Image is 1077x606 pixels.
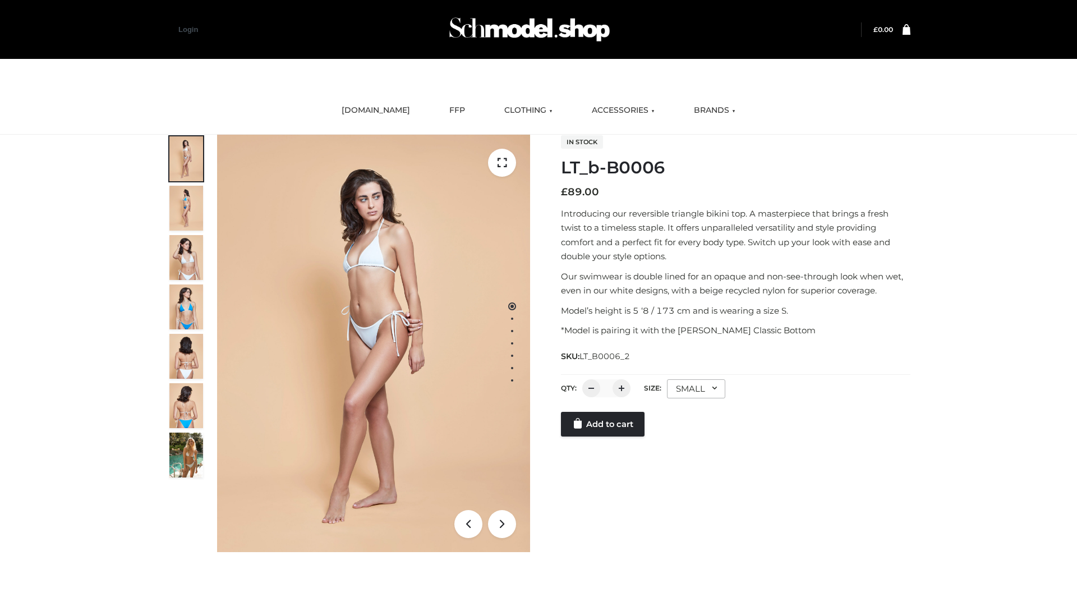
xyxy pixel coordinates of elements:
[644,384,661,392] label: Size:
[561,186,568,198] span: £
[217,135,530,552] img: LT_b-B0006
[561,135,603,149] span: In stock
[169,334,203,379] img: ArielClassicBikiniTop_CloudNine_AzureSky_OW114ECO_7-scaled.jpg
[561,206,910,264] p: Introducing our reversible triangle bikini top. A masterpiece that brings a fresh twist to a time...
[333,98,418,123] a: [DOMAIN_NAME]
[583,98,663,123] a: ACCESSORIES
[561,323,910,338] p: *Model is pairing it with the [PERSON_NAME] Classic Bottom
[169,235,203,280] img: ArielClassicBikiniTop_CloudNine_AzureSky_OW114ECO_3-scaled.jpg
[873,25,878,34] span: £
[445,7,614,52] img: Schmodel Admin 964
[561,350,631,363] span: SKU:
[169,433,203,478] img: Arieltop_CloudNine_AzureSky2.jpg
[685,98,744,123] a: BRANDS
[561,186,599,198] bdi: 89.00
[169,383,203,428] img: ArielClassicBikiniTop_CloudNine_AzureSky_OW114ECO_8-scaled.jpg
[579,351,630,361] span: LT_B0006_2
[178,25,198,34] a: Login
[873,25,893,34] a: £0.00
[667,379,725,398] div: SMALL
[561,304,910,318] p: Model’s height is 5 ‘8 / 173 cm and is wearing a size S.
[169,284,203,329] img: ArielClassicBikiniTop_CloudNine_AzureSky_OW114ECO_4-scaled.jpg
[561,412,645,437] a: Add to cart
[561,384,577,392] label: QTY:
[561,158,910,178] h1: LT_b-B0006
[873,25,893,34] bdi: 0.00
[169,186,203,231] img: ArielClassicBikiniTop_CloudNine_AzureSky_OW114ECO_2-scaled.jpg
[441,98,473,123] a: FFP
[561,269,910,298] p: Our swimwear is double lined for an opaque and non-see-through look when wet, even in our white d...
[496,98,561,123] a: CLOTHING
[169,136,203,181] img: ArielClassicBikiniTop_CloudNine_AzureSky_OW114ECO_1-scaled.jpg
